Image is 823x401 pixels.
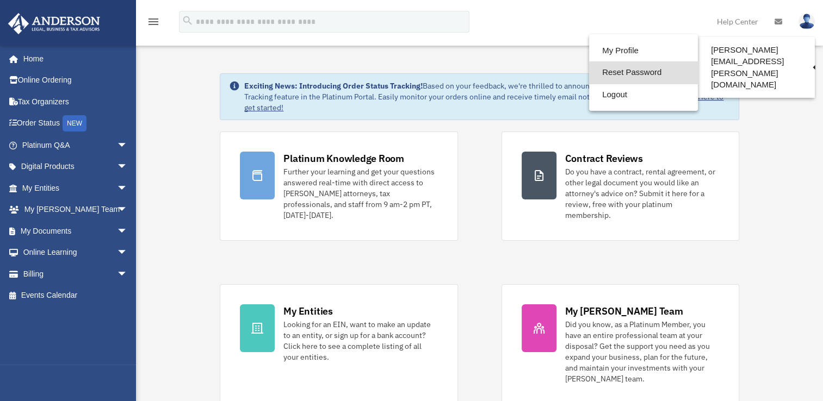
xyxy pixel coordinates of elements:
a: My Documentsarrow_drop_down [8,220,144,242]
a: Online Ordering [8,70,144,91]
a: Click Here to get started! [244,92,723,112]
a: My [PERSON_NAME] Teamarrow_drop_down [8,199,144,221]
a: Billingarrow_drop_down [8,263,144,285]
i: menu [147,15,160,28]
i: search [182,15,194,27]
span: arrow_drop_down [117,220,139,242]
a: Online Learningarrow_drop_down [8,242,144,264]
a: Platinum Q&Aarrow_drop_down [8,134,144,156]
span: arrow_drop_down [117,199,139,221]
span: arrow_drop_down [117,263,139,285]
div: Do you have a contract, rental agreement, or other legal document you would like an attorney's ad... [565,166,719,221]
img: User Pic [799,14,815,29]
a: Order StatusNEW [8,112,144,135]
a: My Profile [589,40,698,62]
div: My [PERSON_NAME] Team [565,304,683,318]
a: Events Calendar [8,285,144,306]
a: menu [147,19,160,28]
a: Platinum Knowledge Room Further your learning and get your questions answered real-time with dire... [220,131,457,241]
div: NEW [63,115,86,131]
a: My Entitiesarrow_drop_down [8,177,144,199]
div: Based on your feedback, we're thrilled to announce the launch of our new Order Status Tracking fe... [244,80,729,113]
span: arrow_drop_down [117,177,139,199]
a: Digital Productsarrow_drop_down [8,156,144,178]
div: Did you know, as a Platinum Member, you have an entire professional team at your disposal? Get th... [565,319,719,384]
span: arrow_drop_down [117,134,139,156]
strong: Exciting News: Introducing Order Status Tracking! [244,81,423,91]
div: My Entities [283,304,332,318]
a: [PERSON_NAME][EMAIL_ADDRESS][PERSON_NAME][DOMAIN_NAME] [698,40,815,95]
div: Platinum Knowledge Room [283,152,404,165]
span: arrow_drop_down [117,156,139,178]
img: Anderson Advisors Platinum Portal [5,13,103,34]
div: Further your learning and get your questions answered real-time with direct access to [PERSON_NAM... [283,166,437,221]
a: Contract Reviews Do you have a contract, rental agreement, or other legal document you would like... [502,131,739,241]
a: Logout [589,84,698,106]
a: Reset Password [589,61,698,84]
div: Contract Reviews [565,152,643,165]
a: Tax Organizers [8,91,144,112]
span: arrow_drop_down [117,242,139,264]
div: Looking for an EIN, want to make an update to an entity, or sign up for a bank account? Click her... [283,319,437,362]
a: Home [8,48,139,70]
